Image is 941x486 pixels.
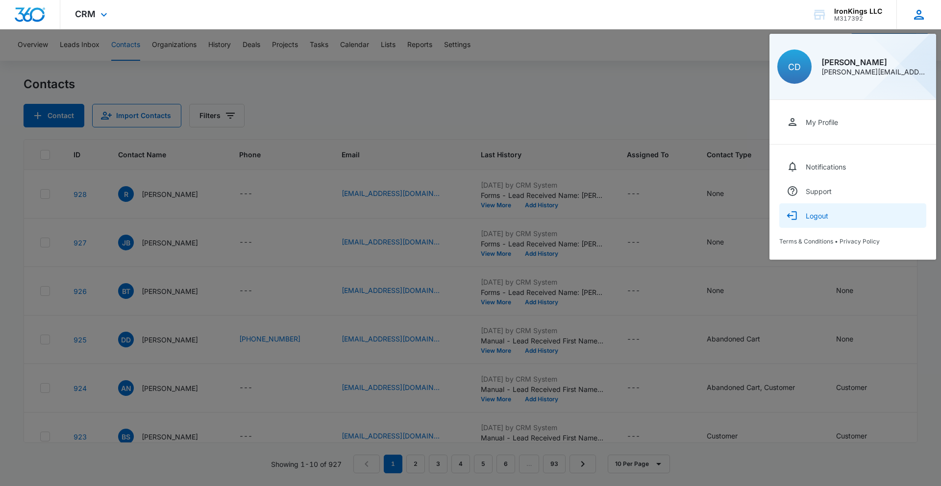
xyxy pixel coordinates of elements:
a: Support [779,179,926,203]
div: account id [834,15,882,22]
div: Support [806,187,832,195]
div: Logout [806,212,828,220]
div: [PERSON_NAME] [821,58,928,66]
a: My Profile [779,110,926,134]
div: Notifications [806,163,846,171]
span: CRM [75,9,96,19]
div: account name [834,7,882,15]
a: Notifications [779,154,926,179]
span: CD [788,62,801,72]
a: Privacy Policy [840,238,880,245]
div: [PERSON_NAME][EMAIL_ADDRESS][PERSON_NAME][DOMAIN_NAME] [821,69,928,75]
div: My Profile [806,118,838,126]
a: Terms & Conditions [779,238,833,245]
div: • [779,238,926,245]
button: Logout [779,203,926,228]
